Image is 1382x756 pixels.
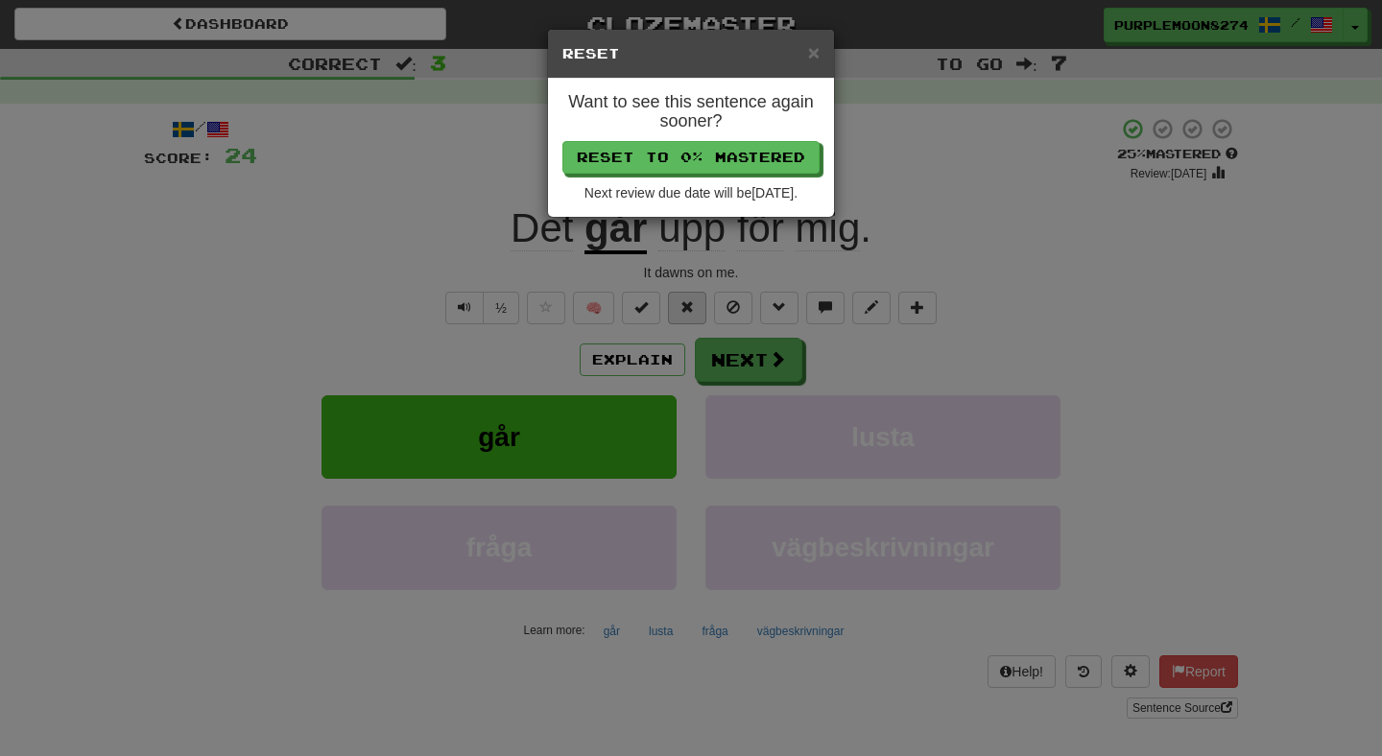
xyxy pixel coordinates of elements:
button: Reset to 0% Mastered [562,141,820,174]
h4: Want to see this sentence again sooner? [562,93,820,131]
span: × [808,41,820,63]
button: Close [808,42,820,62]
div: Next review due date will be [DATE] . [562,183,820,202]
h5: Reset [562,44,820,63]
